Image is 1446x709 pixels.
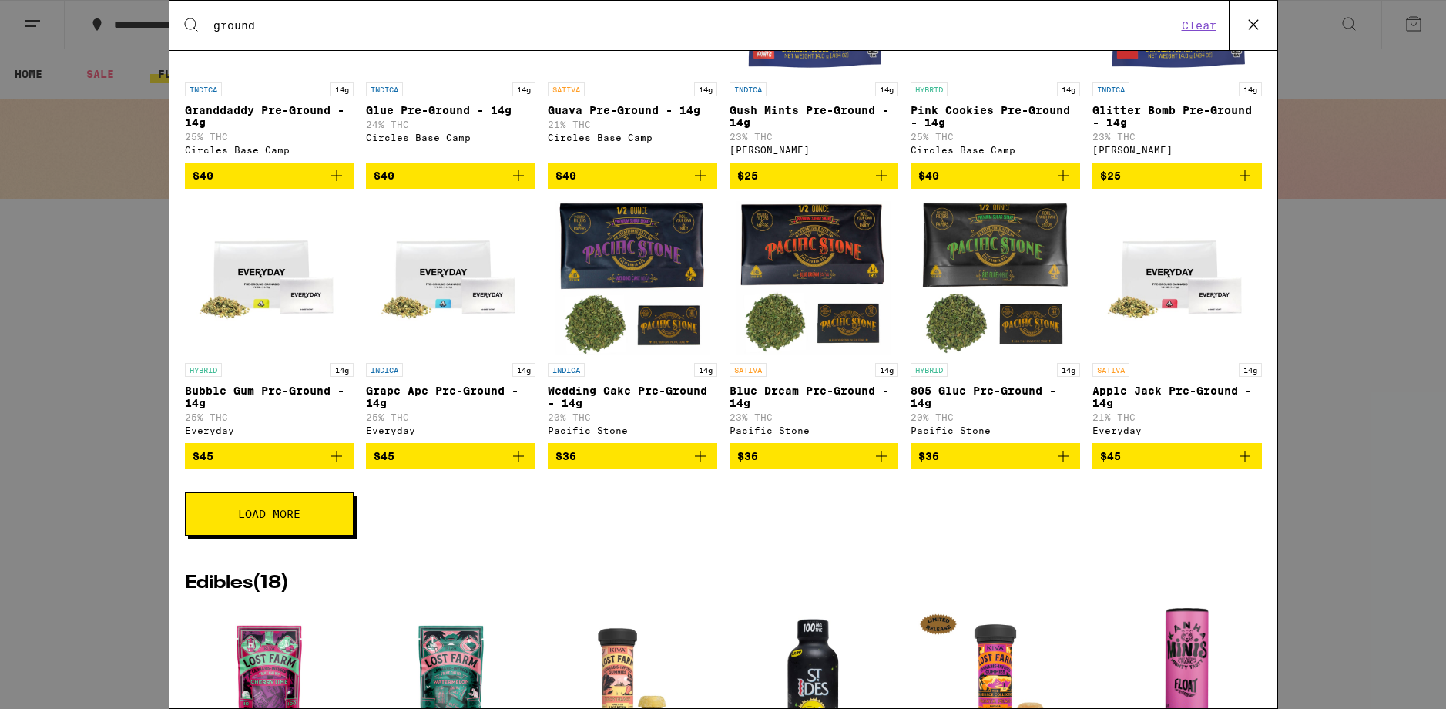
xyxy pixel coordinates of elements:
p: SATIVA [1092,363,1129,377]
p: INDICA [366,363,403,377]
button: Load More [185,492,354,536]
p: 14g [1239,363,1262,377]
p: INDICA [1092,82,1129,96]
p: 25% THC [366,412,535,422]
a: Open page for Wedding Cake Pre-Ground - 14g from Pacific Stone [548,201,717,443]
p: Apple Jack Pre-Ground - 14g [1092,385,1262,409]
span: $25 [1100,170,1121,182]
span: $40 [374,170,394,182]
span: Load More [238,509,300,519]
img: Pacific Stone - Wedding Cake Pre-Ground - 14g [555,201,710,355]
p: Pink Cookies Pre-Ground - 14g [911,104,1080,129]
span: $25 [737,170,758,182]
div: Circles Base Camp [548,133,717,143]
button: Add to bag [366,443,535,469]
span: $36 [737,450,758,462]
span: $45 [374,450,394,462]
img: Everyday - Grape Ape Pre-Ground - 14g [374,201,528,355]
button: Add to bag [1092,443,1262,469]
p: Gush Mints Pre-Ground - 14g [730,104,899,129]
p: INDICA [366,82,403,96]
p: SATIVA [548,82,585,96]
a: Open page for Grape Ape Pre-Ground - 14g from Everyday [366,201,535,443]
img: Everyday - Apple Jack Pre-Ground - 14g [1100,201,1254,355]
button: Add to bag [548,163,717,189]
a: Open page for Apple Jack Pre-Ground - 14g from Everyday [1092,201,1262,443]
p: 14g [1057,82,1080,96]
button: Add to bag [185,163,354,189]
p: 20% THC [911,412,1080,422]
p: 14g [1057,363,1080,377]
span: $40 [918,170,939,182]
p: HYBRID [911,363,948,377]
button: Add to bag [185,443,354,469]
p: 20% THC [548,412,717,422]
p: 805 Glue Pre-Ground - 14g [911,385,1080,409]
p: 21% THC [1092,412,1262,422]
a: Open page for 805 Glue Pre-Ground - 14g from Pacific Stone [911,201,1080,443]
p: 25% THC [185,132,354,142]
p: 14g [694,363,717,377]
img: Pacific Stone - 805 Glue Pre-Ground - 14g [918,201,1072,355]
div: Everyday [185,425,354,435]
p: 25% THC [185,412,354,422]
p: 14g [330,82,354,96]
button: Add to bag [911,163,1080,189]
button: Add to bag [1092,163,1262,189]
span: $40 [193,170,213,182]
p: Guava Pre-Ground - 14g [548,104,717,116]
p: Wedding Cake Pre-Ground - 14g [548,385,717,409]
button: Add to bag [730,163,899,189]
p: 21% THC [548,119,717,129]
div: Circles Base Camp [185,145,354,155]
button: Add to bag [548,443,717,469]
div: Circles Base Camp [911,145,1080,155]
p: Granddaddy Pre-Ground - 14g [185,104,354,129]
span: $36 [918,450,939,462]
div: Everyday [1092,425,1262,435]
div: Pacific Stone [911,425,1080,435]
h2: Edibles ( 18 ) [185,574,1262,593]
span: $40 [555,170,576,182]
p: INDICA [185,82,222,96]
p: 14g [694,82,717,96]
img: Everyday - Bubble Gum Pre-Ground - 14g [192,201,346,355]
div: Pacific Stone [730,425,899,435]
p: Grape Ape Pre-Ground - 14g [366,385,535,409]
p: 14g [875,363,898,377]
p: INDICA [548,363,585,377]
p: HYBRID [911,82,948,96]
p: 23% THC [1092,132,1262,142]
div: [PERSON_NAME] [1092,145,1262,155]
a: Open page for Blue Dream Pre-Ground - 14g from Pacific Stone [730,201,899,443]
p: 23% THC [730,132,899,142]
button: Add to bag [730,443,899,469]
div: Circles Base Camp [366,133,535,143]
p: 25% THC [911,132,1080,142]
p: INDICA [730,82,767,96]
p: Glitter Bomb Pre-Ground - 14g [1092,104,1262,129]
button: Add to bag [366,163,535,189]
p: Blue Dream Pre-Ground - 14g [730,385,899,409]
p: 14g [512,82,535,96]
p: 24% THC [366,119,535,129]
p: 14g [875,82,898,96]
button: Clear [1177,18,1221,32]
div: Everyday [366,425,535,435]
div: [PERSON_NAME] [730,145,899,155]
p: 14g [512,363,535,377]
p: HYBRID [185,363,222,377]
p: 23% THC [730,412,899,422]
p: Bubble Gum Pre-Ground - 14g [185,385,354,409]
input: Search for products & categories [213,18,1177,32]
span: $45 [1100,450,1121,462]
p: 14g [330,363,354,377]
button: Add to bag [911,443,1080,469]
p: 14g [1239,82,1262,96]
a: Open page for Bubble Gum Pre-Ground - 14g from Everyday [185,201,354,443]
span: $36 [555,450,576,462]
img: Pacific Stone - Blue Dream Pre-Ground - 14g [736,201,891,355]
p: Glue Pre-Ground - 14g [366,104,535,116]
span: $45 [193,450,213,462]
p: SATIVA [730,363,767,377]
